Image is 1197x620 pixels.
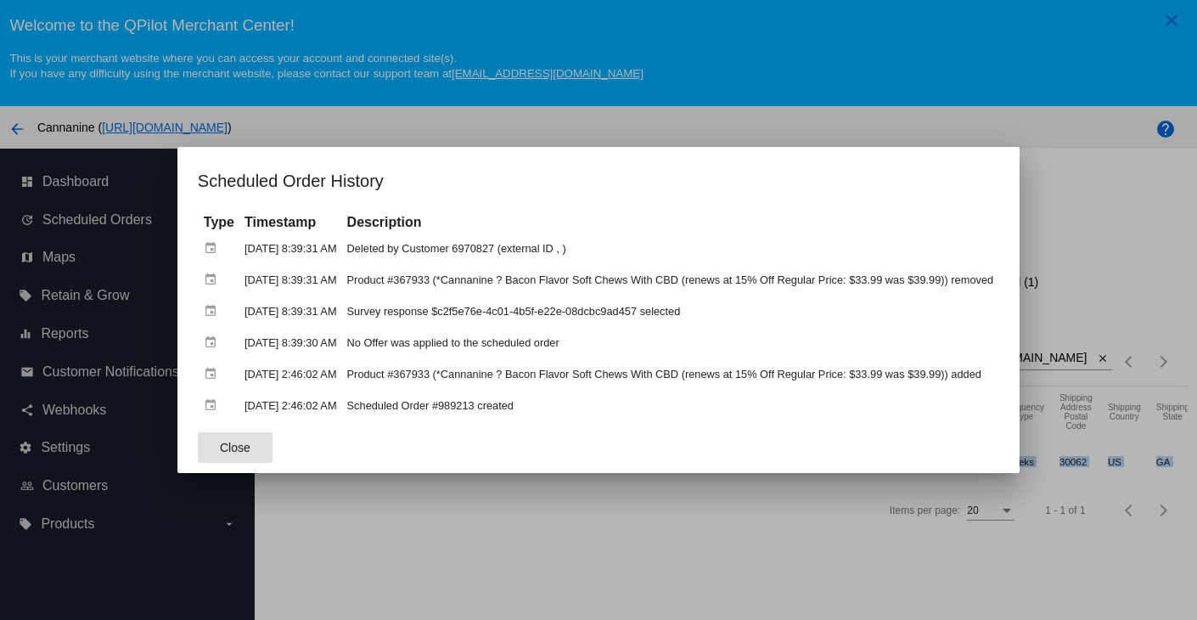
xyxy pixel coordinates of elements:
[343,359,998,389] td: Product #367933 (*Cannanine ? Bacon Flavor Soft Chews With CBD (renews at 15% Off Regular Price: ...
[204,330,224,356] mat-icon: event
[240,265,341,295] td: [DATE] 8:39:31 AM
[198,167,999,194] h1: Scheduled Order History
[240,359,341,389] td: [DATE] 2:46:02 AM
[198,432,273,463] button: Close dialog
[204,298,224,324] mat-icon: event
[240,328,341,358] td: [DATE] 8:39:30 AM
[343,296,998,326] td: Survey response $c2f5e76e-4c01-4b5f-e22e-08dcbc9ad457 selected
[343,265,998,295] td: Product #367933 (*Cannanine ? Bacon Flavor Soft Chews With CBD (renews at 15% Off Regular Price: ...
[204,392,224,419] mat-icon: event
[343,234,998,263] td: Deleted by Customer 6970827 (external ID , )
[240,213,341,232] th: Timestamp
[343,328,998,358] td: No Offer was applied to the scheduled order
[204,361,224,387] mat-icon: event
[240,391,341,420] td: [DATE] 2:46:02 AM
[204,235,224,262] mat-icon: event
[240,296,341,326] td: [DATE] 8:39:31 AM
[240,234,341,263] td: [DATE] 8:39:31 AM
[220,441,250,454] span: Close
[199,213,239,232] th: Type
[204,267,224,293] mat-icon: event
[343,213,998,232] th: Description
[343,391,998,420] td: Scheduled Order #989213 created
